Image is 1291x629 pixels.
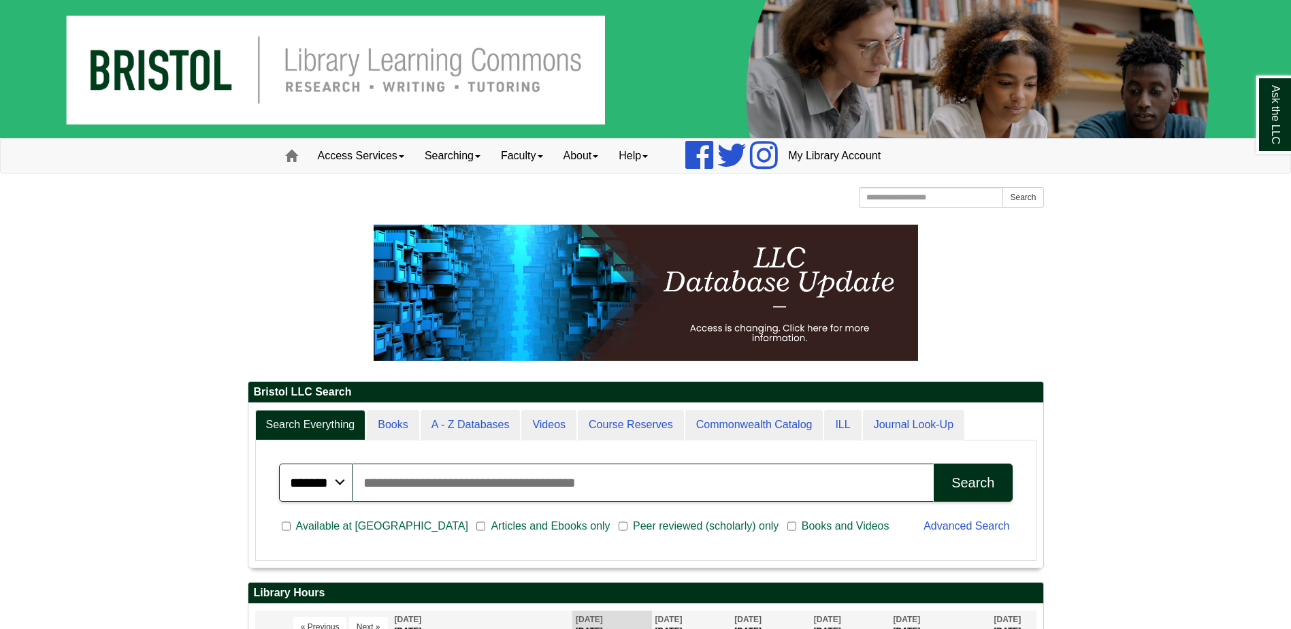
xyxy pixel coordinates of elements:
[824,410,861,440] a: ILL
[553,139,609,173] a: About
[491,139,553,173] a: Faculty
[608,139,658,173] a: Help
[485,518,615,534] span: Articles and Ebooks only
[578,410,684,440] a: Course Reserves
[374,225,918,361] img: HTML tutorial
[414,139,491,173] a: Searching
[814,615,841,624] span: [DATE]
[619,520,627,532] input: Peer reviewed (scholarly) only
[934,464,1012,502] button: Search
[787,520,796,532] input: Books and Videos
[291,518,474,534] span: Available at [GEOGRAPHIC_DATA]
[685,410,823,440] a: Commonwealth Catalog
[576,615,603,624] span: [DATE]
[796,518,895,534] span: Books and Videos
[778,139,891,173] a: My Library Account
[248,382,1043,403] h2: Bristol LLC Search
[421,410,521,440] a: A - Z Databases
[248,583,1043,604] h2: Library Hours
[367,410,419,440] a: Books
[1002,187,1043,208] button: Search
[655,615,683,624] span: [DATE]
[395,615,422,624] span: [DATE]
[282,520,291,532] input: Available at [GEOGRAPHIC_DATA]
[255,410,366,440] a: Search Everything
[734,615,762,624] span: [DATE]
[924,520,1009,532] a: Advanced Search
[627,518,784,534] span: Peer reviewed (scholarly) only
[308,139,414,173] a: Access Services
[863,410,964,440] a: Journal Look-Up
[893,615,920,624] span: [DATE]
[994,615,1022,624] span: [DATE]
[476,520,485,532] input: Articles and Ebooks only
[521,410,576,440] a: Videos
[951,475,994,491] div: Search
